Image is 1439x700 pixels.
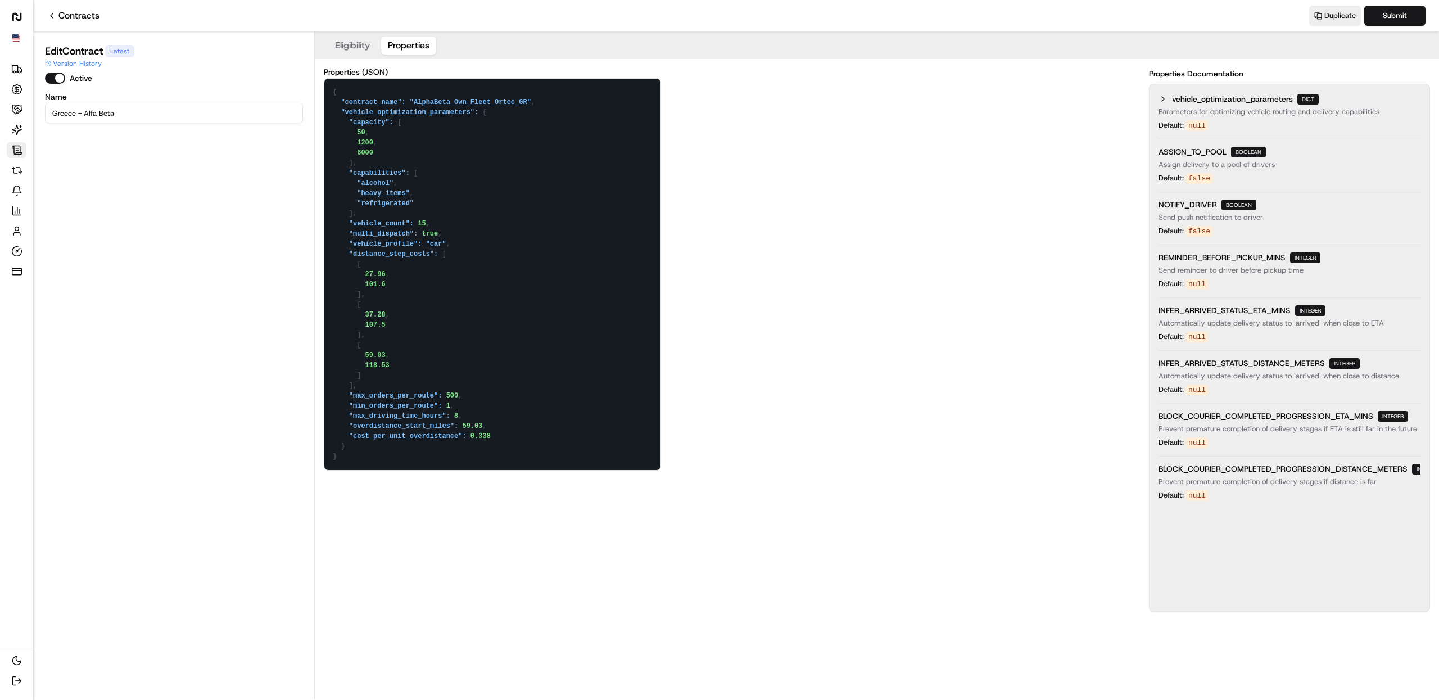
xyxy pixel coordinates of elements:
[1309,6,1361,26] button: Duplicate
[1159,437,1208,448] div: Default:
[381,37,436,55] button: Properties
[1378,411,1408,422] span: integer
[1159,252,1286,263] span: REMINDER_BEFORE_PICKUP_MINS
[328,37,377,55] button: Eligibility
[1186,490,1208,501] code: null
[1364,6,1426,26] button: Submit
[45,59,102,68] button: Version History
[1159,279,1208,290] div: Default:
[1159,358,1325,369] span: INFER_ARRIVED_STATUS_DISTANCE_METERS
[1159,173,1212,184] div: Default:
[12,34,20,42] img: Flag of us
[47,9,99,22] a: Contracts
[1329,358,1360,369] span: integer
[1186,173,1212,184] code: false
[1186,437,1208,448] code: null
[1159,226,1212,237] div: Default:
[1297,94,1319,105] span: dict
[1186,226,1212,237] code: false
[1159,146,1227,157] span: ASSIGN_TO_POOL
[45,93,303,101] label: Name
[1149,68,1243,79] label: Properties Documentation
[70,74,92,82] label: Active
[1295,305,1325,316] span: integer
[1159,199,1217,210] span: NOTIFY_DRIVER
[1159,305,1291,316] span: INFER_ARRIVED_STATUS_ETA_MINS
[1159,463,1408,475] span: BLOCK_COURIER_COMPLETED_PROGRESSION_DISTANCE_METERS
[105,45,134,57] div: Latest
[1231,147,1266,157] span: boolean
[1159,490,1208,501] div: Default:
[1186,385,1208,395] code: null
[1172,93,1293,105] span: vehicle_optimization_parameters
[1186,279,1208,290] code: null
[1221,200,1256,210] span: boolean
[1186,332,1208,342] code: null
[1159,332,1208,342] div: Default:
[1290,252,1320,263] span: integer
[1159,410,1373,422] span: BLOCK_COURIER_COMPLETED_PROGRESSION_ETA_MINS
[45,43,103,59] h1: Edit Contract
[1186,120,1208,131] code: null
[1159,385,1208,395] div: Default:
[324,79,660,470] textarea: { "contract_name": "AlphaBeta_Own_Fleet_Ortec_GR", "vehicle_optimization_parameters": { "capacity...
[324,68,661,76] label: Properties (JSON)
[1159,120,1208,131] div: Default:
